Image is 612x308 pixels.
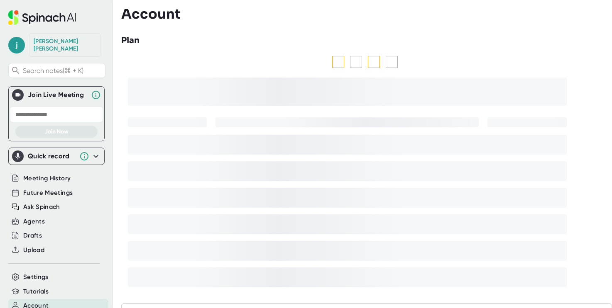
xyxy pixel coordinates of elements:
img: Join Live Meeting [14,91,22,99]
div: Quick record [12,148,101,165]
button: Ask Spinach [23,202,60,212]
h3: Plan [121,34,140,47]
button: Agents [23,217,45,226]
button: Future Meetings [23,188,73,198]
div: Join Live MeetingJoin Live Meeting [12,87,101,103]
div: Join Live Meeting [28,91,87,99]
button: Meeting History [23,174,71,183]
h3: Account [121,6,181,22]
button: Settings [23,272,49,282]
span: j [8,37,25,53]
span: Search notes (⌘ + K) [23,67,103,75]
div: Jonathan Mills [34,38,96,52]
div: Quick record [28,152,75,160]
button: Upload [23,245,44,255]
button: Join Now [15,126,98,138]
button: Drafts [23,231,42,240]
span: Join Now [44,128,69,135]
button: Tutorials [23,287,49,296]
